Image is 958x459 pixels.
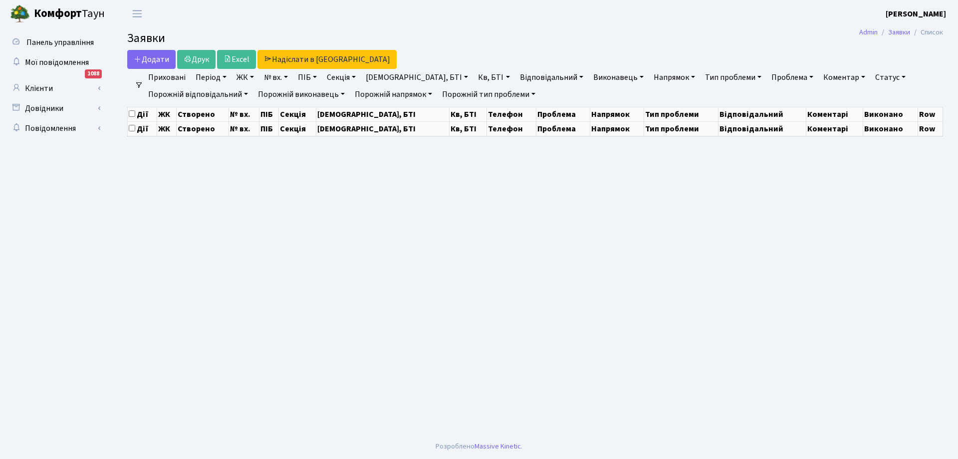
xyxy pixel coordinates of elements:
a: Порожній відповідальний [144,86,252,103]
a: Порожній виконавець [254,86,349,103]
th: Виконано [863,107,918,121]
span: Панель управління [26,37,94,48]
th: Телефон [487,121,536,136]
a: [DEMOGRAPHIC_DATA], БТІ [362,69,472,86]
img: logo.png [10,4,30,24]
div: 1088 [85,69,102,78]
th: Проблема [536,121,590,136]
a: Клієнти [5,78,105,98]
th: Row [918,107,943,121]
th: Відповідальний [718,121,806,136]
th: ЖК [157,107,176,121]
th: Секція [279,121,316,136]
th: Тип проблеми [644,107,718,121]
a: Напрямок [650,69,699,86]
a: Порожній тип проблеми [438,86,539,103]
a: Мої повідомлення1088 [5,52,105,72]
a: Excel [217,50,256,69]
a: Панель управління [5,32,105,52]
a: Massive Kinetic [475,441,521,452]
a: Проблема [767,69,817,86]
th: [DEMOGRAPHIC_DATA], БТІ [316,121,449,136]
a: Статус [871,69,910,86]
a: Кв, БТІ [474,69,513,86]
span: Таун [34,5,105,22]
a: Довідники [5,98,105,118]
th: № вх. [229,107,259,121]
th: Напрямок [590,121,644,136]
th: Кв, БТІ [449,107,486,121]
button: Переключити навігацію [125,5,150,22]
th: Кв, БТІ [449,121,486,136]
th: ЖК [157,121,176,136]
th: [DEMOGRAPHIC_DATA], БТІ [316,107,449,121]
a: Надіслати в [GEOGRAPHIC_DATA] [257,50,397,69]
div: Розроблено . [436,441,522,452]
span: Мої повідомлення [25,57,89,68]
th: Дії [128,107,157,121]
th: Відповідальний [718,107,806,121]
a: № вх. [260,69,292,86]
th: ПІБ [259,121,279,136]
th: Row [918,121,943,136]
li: Список [910,27,943,38]
b: Комфорт [34,5,82,21]
th: № вх. [229,121,259,136]
th: Створено [176,121,229,136]
a: Додати [127,50,176,69]
a: Період [192,69,231,86]
th: Тип проблеми [644,121,718,136]
a: Порожній напрямок [351,86,436,103]
a: Тип проблеми [701,69,765,86]
a: Друк [177,50,216,69]
th: Виконано [863,121,918,136]
a: Admin [859,27,878,37]
th: Коментарі [806,121,863,136]
th: Проблема [536,107,590,121]
span: Додати [134,54,169,65]
a: Повідомлення [5,118,105,138]
b: [PERSON_NAME] [886,8,946,19]
th: Секція [279,107,316,121]
span: Заявки [127,29,165,47]
th: Напрямок [590,107,644,121]
a: Секція [323,69,360,86]
th: ПІБ [259,107,279,121]
th: Коментарі [806,107,863,121]
a: Приховані [144,69,190,86]
a: [PERSON_NAME] [886,8,946,20]
a: Виконавець [589,69,648,86]
nav: breadcrumb [844,22,958,43]
a: Відповідальний [516,69,587,86]
a: Заявки [888,27,910,37]
th: Створено [176,107,229,121]
th: Дії [128,121,157,136]
th: Телефон [487,107,536,121]
a: ПІБ [294,69,321,86]
a: ЖК [233,69,258,86]
a: Коментар [819,69,869,86]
